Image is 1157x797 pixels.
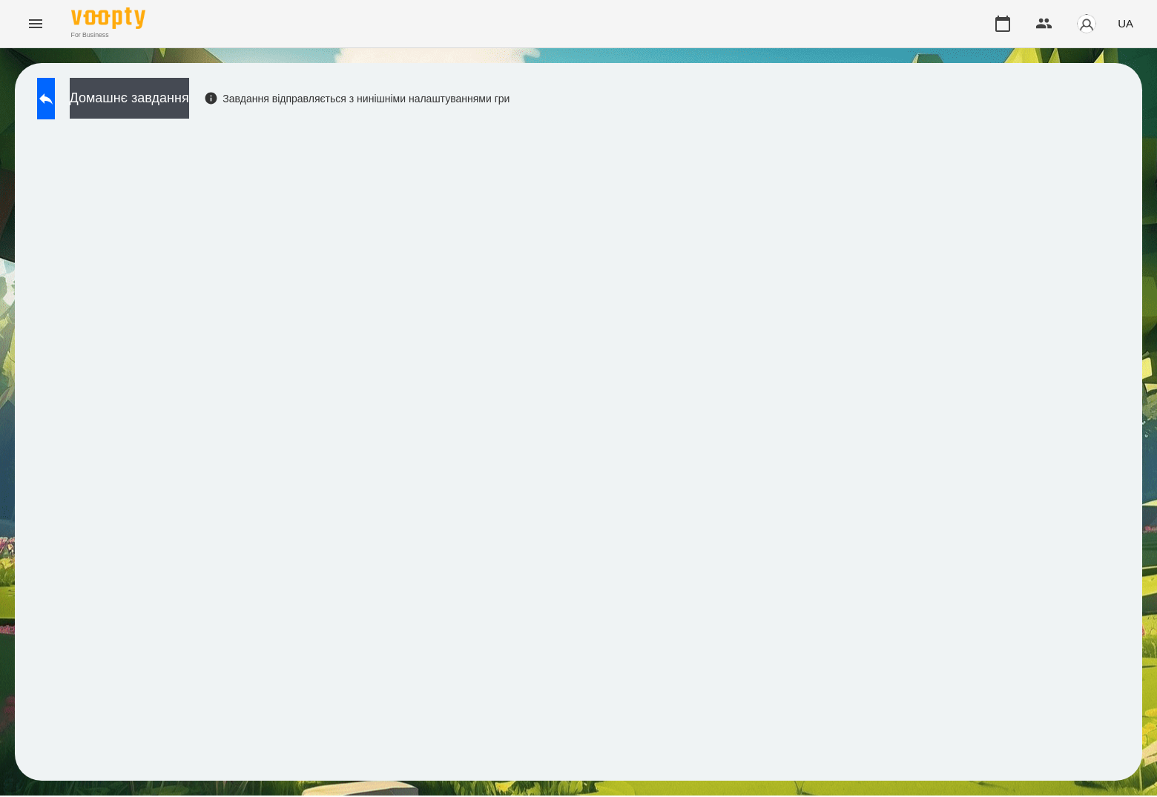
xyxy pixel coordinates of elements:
[71,7,145,29] img: Voopty Logo
[71,30,145,40] span: For Business
[1076,13,1097,34] img: avatar_s.png
[1118,16,1133,31] span: UA
[70,78,189,119] button: Домашнє завдання
[1112,10,1139,37] button: UA
[204,91,510,106] div: Завдання відправляється з нинішніми налаштуваннями гри
[18,6,53,42] button: Menu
